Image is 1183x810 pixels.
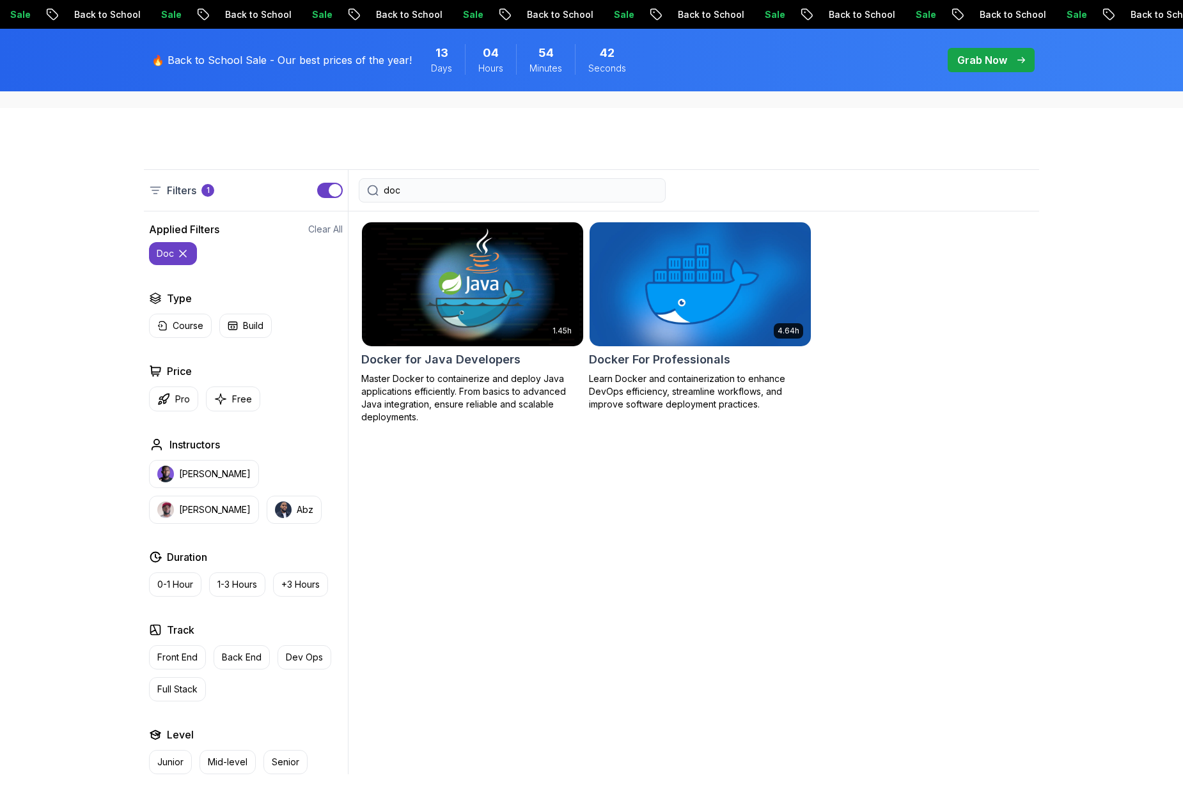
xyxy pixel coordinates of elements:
span: Minutes [529,62,562,75]
p: Sale [794,8,834,21]
img: Docker for Java Developers card [362,222,583,346]
p: Dev Ops [286,651,323,664]
p: 1 [207,185,210,195]
p: Sale [492,8,533,21]
p: +3 Hours [281,578,320,591]
img: instructor img [275,501,292,518]
p: Sale [39,8,80,21]
img: instructor img [157,466,174,482]
span: Days [431,62,452,75]
input: Search Java, React, Spring boot ... [384,184,657,197]
button: Junior [149,750,192,774]
span: 4 Hours [483,44,499,62]
button: Dev Ops [278,645,331,669]
button: Course [149,314,212,338]
button: Full Stack [149,677,206,701]
h2: Applied Filters [149,222,219,237]
p: Front End [157,651,198,664]
p: Back to School [556,8,643,21]
button: Build [219,314,272,338]
button: Back End [214,645,270,669]
p: Back to School [858,8,944,21]
h2: Duration [167,549,207,565]
p: Sale [1095,8,1136,21]
a: Docker for Java Developers card1.45hDocker for Java DevelopersMaster Docker to containerize and d... [361,222,584,424]
p: Back to School [707,8,794,21]
p: [PERSON_NAME] [179,468,251,480]
button: instructor img[PERSON_NAME] [149,460,259,488]
button: instructor imgAbz [267,496,322,524]
a: Docker For Professionals card4.64hDocker For ProfessionalsLearn Docker and containerization to en... [589,222,811,411]
p: 1-3 Hours [217,578,257,591]
span: Hours [478,62,503,75]
span: 42 Seconds [600,44,615,62]
p: Sale [944,8,985,21]
p: Master Docker to containerize and deploy Java applications efficiently. From basics to advanced J... [361,372,584,424]
p: 🔥 Back to School Sale - Our best prices of the year! [152,52,412,68]
button: 0-1 Hour [149,572,201,597]
p: Full Stack [157,683,198,696]
p: Senior [272,756,299,768]
p: Filters [167,183,196,198]
p: Junior [157,756,184,768]
h2: Price [167,363,192,379]
p: Back End [222,651,262,664]
h2: Track [167,622,194,638]
button: +3 Hours [273,572,328,597]
h2: Docker for Java Developers [361,351,521,369]
h2: Instructors [169,437,220,452]
p: Back to School [1008,8,1095,21]
p: [PERSON_NAME] [179,503,251,516]
p: Back to School [254,8,341,21]
p: Sale [341,8,382,21]
p: Pro [175,393,190,406]
button: doc [149,242,197,265]
p: Free [232,393,252,406]
p: Back to School [103,8,190,21]
h2: Level [167,727,194,742]
p: Grab Now [957,52,1007,68]
span: 13 Days [435,44,448,62]
p: Learn Docker and containerization to enhance DevOps efficiency, streamline workflows, and improve... [589,372,811,411]
button: 1-3 Hours [209,572,265,597]
p: Sale [190,8,231,21]
button: instructor img[PERSON_NAME] [149,496,259,524]
p: Course [173,319,203,332]
button: Mid-level [200,750,256,774]
p: 4.64h [778,326,799,336]
h2: Type [167,291,192,306]
button: Front End [149,645,206,669]
button: Senior [263,750,308,774]
p: Build [243,319,263,332]
button: Free [206,386,260,411]
p: Mid-level [208,756,247,768]
p: Back to School [405,8,492,21]
img: Docker For Professionals card [590,222,811,346]
span: Seconds [588,62,626,75]
p: Sale [643,8,684,21]
button: Clear All [308,223,343,236]
h2: Docker For Professionals [589,351,730,369]
p: 1.45h [552,326,572,336]
p: Abz [297,503,313,516]
button: Pro [149,386,198,411]
img: instructor img [157,501,174,518]
span: 54 Minutes [538,44,554,62]
p: doc [157,247,174,260]
p: 0-1 Hour [157,578,193,591]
